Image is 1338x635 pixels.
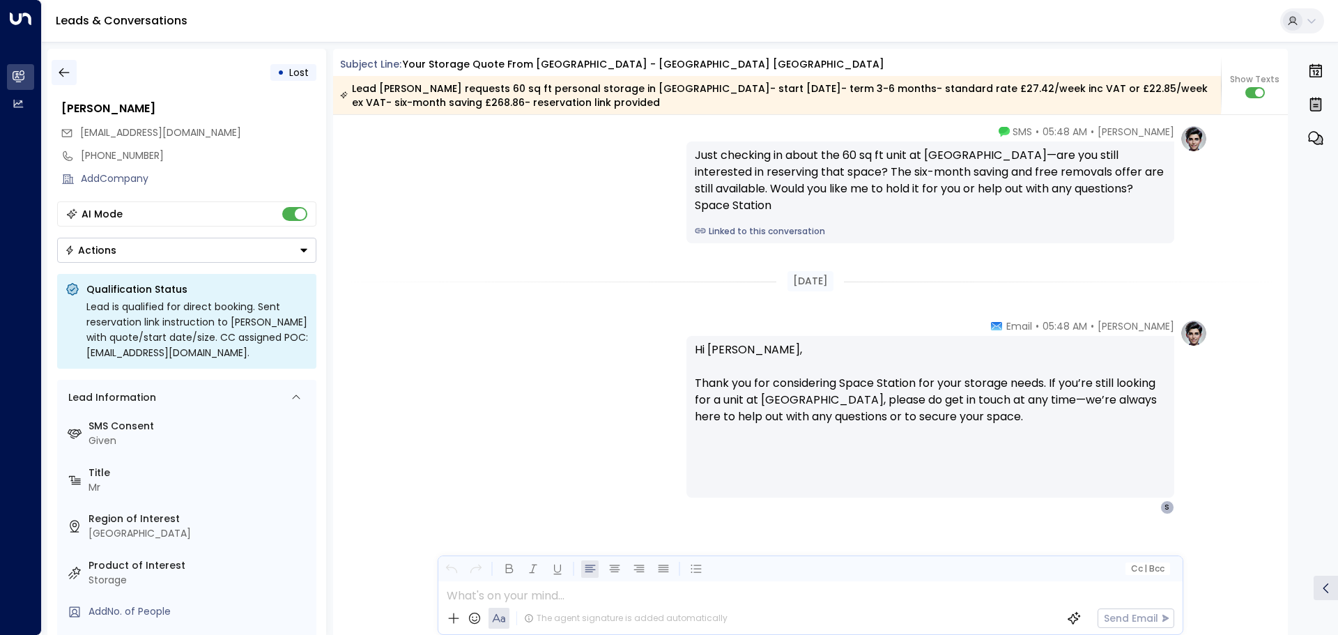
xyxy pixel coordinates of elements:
[80,125,241,139] span: [EMAIL_ADDRESS][DOMAIN_NAME]
[1036,125,1039,139] span: •
[1180,125,1208,153] img: profile-logo.png
[82,207,123,221] div: AI Mode
[57,238,316,263] button: Actions
[1036,319,1039,333] span: •
[89,466,311,480] label: Title
[1130,564,1164,574] span: Cc Bcc
[63,390,156,405] div: Lead Information
[443,560,460,578] button: Undo
[1160,500,1174,514] div: S
[1098,125,1174,139] span: [PERSON_NAME]
[695,342,1166,442] p: Hi [PERSON_NAME], Thank you for considering Space Station for your storage needs. If you’re still...
[524,612,728,625] div: The agent signature is added automatically
[89,526,311,541] div: [GEOGRAPHIC_DATA]
[89,558,311,573] label: Product of Interest
[81,171,316,186] div: AddCompany
[403,57,884,72] div: Your storage quote from [GEOGRAPHIC_DATA] - [GEOGRAPHIC_DATA] [GEOGRAPHIC_DATA]
[89,480,311,495] div: Mr
[89,604,311,619] div: AddNo. of People
[89,434,311,448] div: Given
[787,271,833,291] div: [DATE]
[695,147,1166,214] div: Just checking in about the 60 sq ft unit at [GEOGRAPHIC_DATA]—are you still interested in reservi...
[289,66,309,79] span: Lost
[1013,125,1032,139] span: SMS
[1091,319,1094,333] span: •
[56,13,187,29] a: Leads & Conversations
[1091,125,1094,139] span: •
[1230,73,1279,86] span: Show Texts
[467,560,484,578] button: Redo
[277,60,284,85] div: •
[695,225,1166,238] a: Linked to this conversation
[86,282,308,296] p: Qualification Status
[57,238,316,263] div: Button group with a nested menu
[81,148,316,163] div: [PHONE_NUMBER]
[1098,319,1174,333] span: [PERSON_NAME]
[89,512,311,526] label: Region of Interest
[1043,125,1087,139] span: 05:48 AM
[1043,319,1087,333] span: 05:48 AM
[1006,319,1032,333] span: Email
[89,573,311,588] div: Storage
[1125,563,1169,576] button: Cc|Bcc
[89,419,311,434] label: SMS Consent
[61,100,316,117] div: [PERSON_NAME]
[1144,564,1147,574] span: |
[65,244,116,257] div: Actions
[1180,319,1208,347] img: profile-logo.png
[86,299,308,360] div: Lead is qualified for direct booking. Sent reservation link instruction to [PERSON_NAME] with quo...
[340,82,1213,109] div: Lead [PERSON_NAME] requests 60 sq ft personal storage in [GEOGRAPHIC_DATA]- start [DATE]- term 3-...
[80,125,241,140] span: scpeach24@icloud.com
[340,57,401,71] span: Subject Line:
